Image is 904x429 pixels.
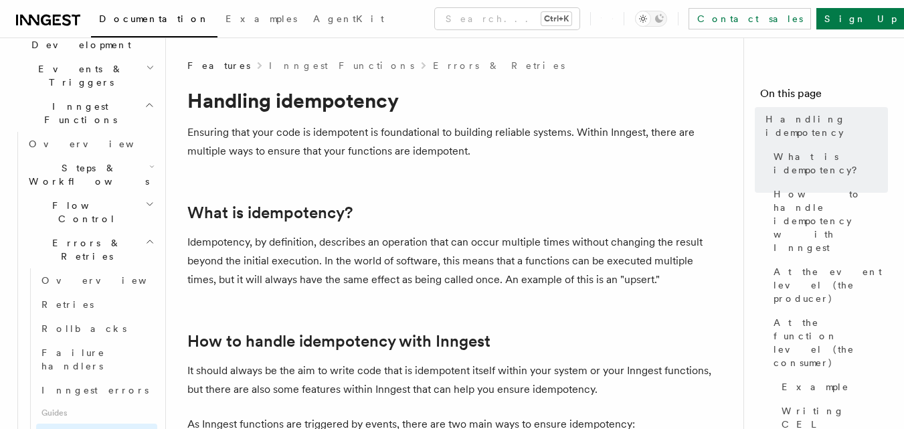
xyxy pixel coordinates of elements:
p: It should always be the aim to write code that is idempotent itself within your system or your In... [187,361,723,399]
span: At the event level (the producer) [774,265,888,305]
a: Overview [23,132,157,156]
span: Steps & Workflows [23,161,149,188]
span: Retries [41,299,94,310]
span: Overview [29,139,167,149]
span: Inngest errors [41,385,149,396]
p: Ensuring that your code is idempotent is foundational to building reliable systems. Within Innges... [187,123,723,161]
a: Handling idempotency [760,107,888,145]
a: Inngest Functions [269,59,414,72]
button: Events & Triggers [11,57,157,94]
span: Handling idempotency [765,112,888,139]
span: Inngest Functions [11,100,145,126]
span: At the function level (the consumer) [774,316,888,369]
span: Rollbacks [41,323,126,334]
a: What is idempotency? [768,145,888,182]
a: AgentKit [305,4,392,36]
a: How to handle idempotency with Inngest [768,182,888,260]
span: Features [187,59,250,72]
a: Contact sales [689,8,811,29]
button: Flow Control [23,193,157,231]
span: Events & Triggers [11,62,146,89]
span: Failure handlers [41,347,105,371]
span: Overview [41,275,179,286]
a: Example [776,375,888,399]
kbd: Ctrl+K [541,12,571,25]
button: Steps & Workflows [23,156,157,193]
span: Documentation [99,13,209,24]
a: At the event level (the producer) [768,260,888,311]
span: What is idempotency? [774,150,888,177]
span: AgentKit [313,13,384,24]
h1: Handling idempotency [187,88,723,112]
span: Local Development [11,25,146,52]
a: What is idempotency? [187,203,353,222]
button: Toggle dark mode [635,11,667,27]
a: Failure handlers [36,341,157,378]
a: Documentation [91,4,217,37]
span: Examples [225,13,297,24]
a: Rollbacks [36,317,157,341]
a: Retries [36,292,157,317]
h4: On this page [760,86,888,107]
span: Errors & Retries [23,236,145,263]
button: Inngest Functions [11,94,157,132]
a: Errors & Retries [433,59,565,72]
span: Guides [36,402,157,424]
p: Idempotency, by definition, describes an operation that can occur multiple times without changing... [187,233,723,289]
span: Example [782,380,849,394]
button: Local Development [11,19,157,57]
a: Inngest errors [36,378,157,402]
span: How to handle idempotency with Inngest [774,187,888,254]
span: Flow Control [23,199,145,226]
button: Search...Ctrl+K [435,8,579,29]
a: At the function level (the consumer) [768,311,888,375]
a: Examples [217,4,305,36]
button: Errors & Retries [23,231,157,268]
a: Overview [36,268,157,292]
a: How to handle idempotency with Inngest [187,332,490,351]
